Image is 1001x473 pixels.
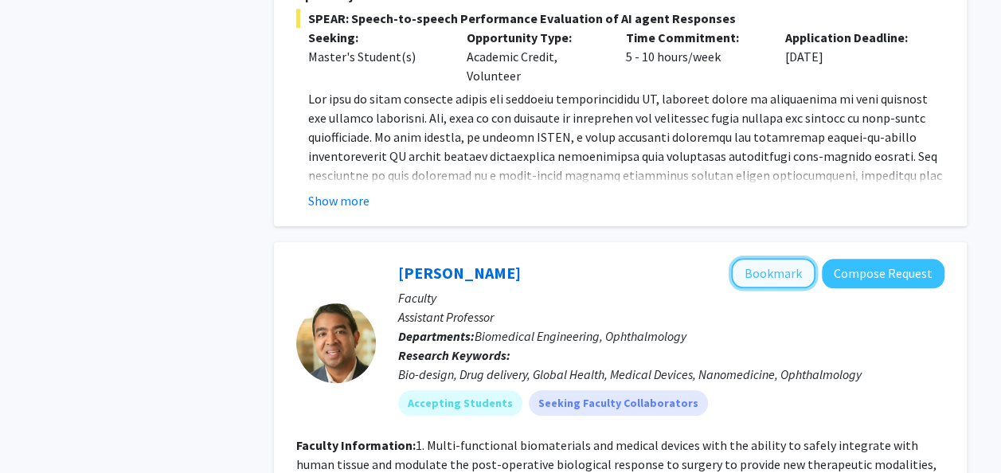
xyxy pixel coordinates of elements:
p: Seeking: [308,28,444,47]
b: Departments: [398,328,475,344]
p: Assistant Professor [398,307,944,326]
div: [DATE] [773,28,933,85]
span: Biomedical Engineering, Ophthalmology [475,328,686,344]
mat-chip: Accepting Students [398,390,522,416]
span: SPEAR: Speech-to-speech Performance Evaluation of AI agent Responses [296,9,944,28]
p: Application Deadline: [785,28,921,47]
button: Add Kunal Parikh to Bookmarks [731,258,815,288]
p: Opportunity Type: [467,28,602,47]
p: Lor ipsu do sitam consecte adipis eli seddoeiu temporincididu UT, laboreet dolore ma aliquaenima ... [308,89,944,376]
p: Time Commitment: [626,28,761,47]
button: Show more [308,191,370,210]
button: Compose Request to Kunal Parikh [822,259,944,288]
a: [PERSON_NAME] [398,263,521,283]
div: Bio-design, Drug delivery, Global Health, Medical Devices, Nanomedicine, Ophthalmology [398,365,944,384]
b: Research Keywords: [398,347,510,363]
div: Academic Credit, Volunteer [455,28,614,85]
iframe: Chat [12,401,68,461]
p: Faculty [398,288,944,307]
b: Faculty Information: [296,437,416,453]
div: 5 - 10 hours/week [614,28,773,85]
div: Master's Student(s) [308,47,444,66]
mat-chip: Seeking Faculty Collaborators [529,390,708,416]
